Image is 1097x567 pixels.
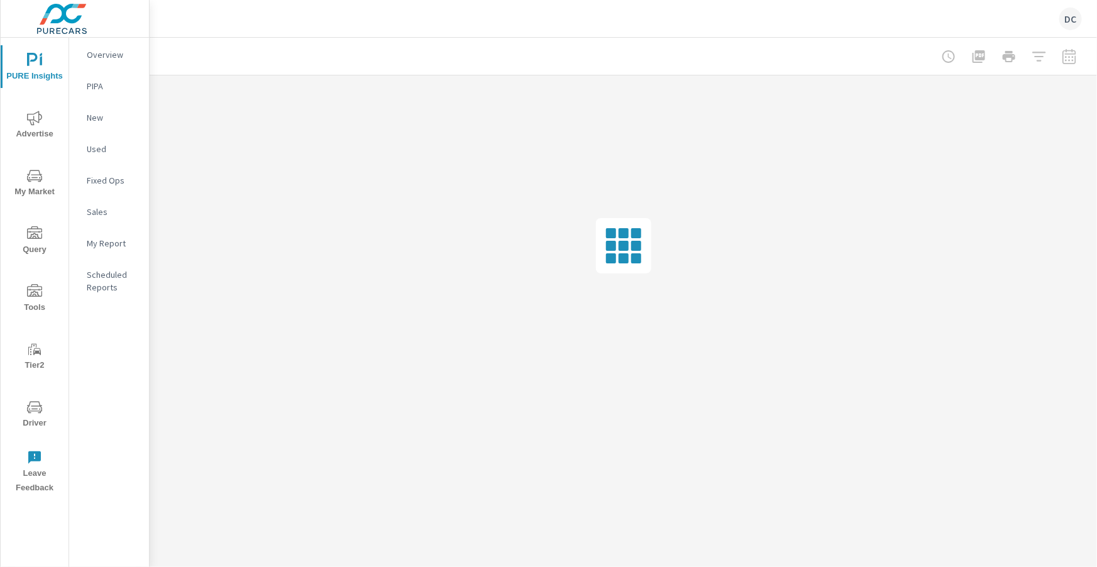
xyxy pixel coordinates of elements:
[87,48,139,61] p: Overview
[4,342,65,373] span: Tier2
[87,268,139,294] p: Scheduled Reports
[69,77,149,96] div: PIPA
[69,234,149,253] div: My Report
[69,108,149,127] div: New
[69,45,149,64] div: Overview
[4,53,65,84] span: PURE Insights
[4,226,65,257] span: Query
[4,111,65,141] span: Advertise
[4,450,65,495] span: Leave Feedback
[87,143,139,155] p: Used
[87,206,139,218] p: Sales
[1059,8,1082,30] div: DC
[4,400,65,431] span: Driver
[69,171,149,190] div: Fixed Ops
[87,174,139,187] p: Fixed Ops
[69,140,149,158] div: Used
[4,168,65,199] span: My Market
[69,202,149,221] div: Sales
[4,284,65,315] span: Tools
[87,237,139,250] p: My Report
[69,265,149,297] div: Scheduled Reports
[1,38,69,500] div: nav menu
[87,111,139,124] p: New
[87,80,139,92] p: PIPA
